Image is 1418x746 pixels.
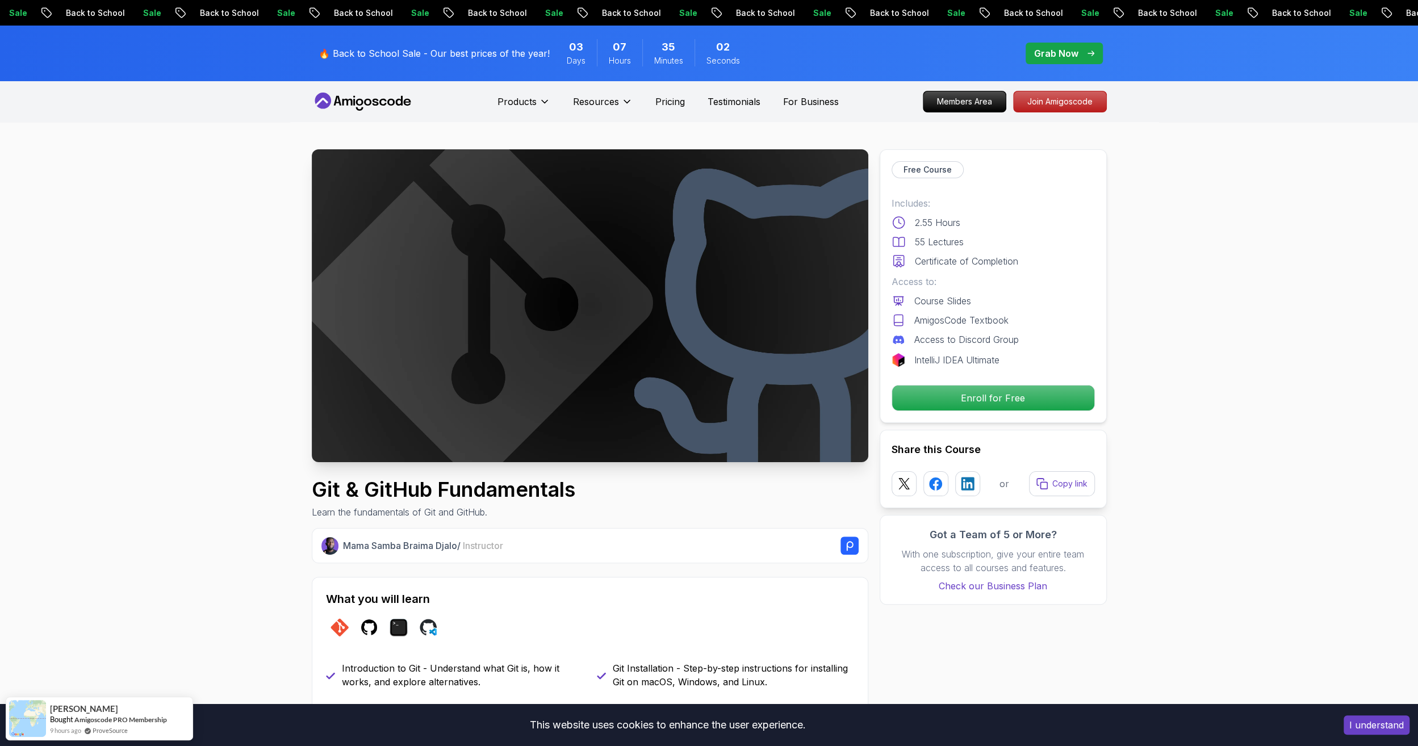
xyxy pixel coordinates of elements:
p: Grab Now [1034,47,1078,60]
p: Certificate of Completion [915,254,1018,268]
span: 2 Seconds [716,39,730,55]
p: Sale [1327,7,1363,19]
p: Back to School [580,7,657,19]
p: Products [497,95,537,108]
img: git-github-fundamentals_thumbnail [312,149,868,462]
span: Hours [609,55,631,66]
p: Resources [573,95,619,108]
p: Sale [925,7,961,19]
p: Sale [1193,7,1229,19]
span: Seconds [706,55,740,66]
p: Back to School [848,7,925,19]
p: Back to School [1250,7,1327,19]
p: 2.55 Hours [915,216,960,229]
p: Access to: [892,275,1095,288]
p: With one subscription, give your entire team access to all courses and features. [892,547,1095,575]
p: Join Amigoscode [1014,91,1106,112]
p: Course Slides [914,294,971,308]
p: 55 Lectures [915,235,964,249]
span: Instructor [463,540,503,551]
p: Back to School [312,7,389,19]
p: Enroll for Free [892,385,1094,410]
p: Mama Samba Braima Djalo / [343,539,503,552]
h2: Share this Course [892,442,1095,458]
p: Free Course [903,164,952,175]
p: Back to School [714,7,791,19]
h2: What you will learn [326,591,854,607]
p: Access to Discord Group [914,333,1019,346]
button: Resources [573,95,633,118]
a: Check our Business Plan [892,579,1095,593]
p: Sale [523,7,559,19]
h3: Got a Team of 5 or More? [892,527,1095,543]
p: 🔥 Back to School Sale - Our best prices of the year! [319,47,550,60]
img: terminal logo [390,618,408,636]
p: Sale [255,7,291,19]
span: [PERSON_NAME] [50,704,118,714]
a: Join Amigoscode [1013,91,1107,112]
button: Products [497,95,550,118]
img: codespaces logo [419,618,437,636]
div: This website uses cookies to enhance the user experience. [9,713,1327,737]
img: provesource social proof notification image [9,700,46,737]
p: Includes: [892,196,1095,210]
p: Copy link [1052,478,1087,489]
span: Days [567,55,585,66]
a: Amigoscode PRO Membership [74,715,167,724]
span: Minutes [654,55,683,66]
button: Copy link [1029,471,1095,496]
a: Members Area [923,91,1006,112]
a: ProveSource [93,726,128,735]
p: Sale [791,7,827,19]
p: or [999,477,1009,491]
p: Core Git Commands - Master essential commands like `git init`, `git add`, `git commit`, `git stat... [342,702,583,730]
a: Testimonials [708,95,760,108]
p: Back to School [446,7,523,19]
span: 7 Hours [613,39,626,55]
button: Accept cookies [1344,715,1409,735]
p: Sale [1059,7,1095,19]
img: git logo [331,618,349,636]
h1: Git & GitHub Fundamentals [312,478,575,501]
p: Back to School [178,7,255,19]
p: IntelliJ IDEA Ultimate [914,353,999,367]
img: github logo [360,618,378,636]
span: Bought [50,715,73,724]
a: For Business [783,95,839,108]
p: Your First Repository - Create and initialize Git repositories and manage configurations. [613,702,854,730]
p: Members Area [923,91,1006,112]
img: Nelson Djalo [321,537,339,555]
p: Sale [121,7,157,19]
p: Back to School [982,7,1059,19]
p: Sale [389,7,425,19]
p: Learn the fundamentals of Git and GitHub. [312,505,575,519]
span: 9 hours ago [50,726,81,735]
span: 3 Days [569,39,583,55]
p: Back to School [44,7,121,19]
p: Git Installation - Step-by-step instructions for installing Git on macOS, Windows, and Linux. [613,661,854,689]
img: jetbrains logo [892,353,905,367]
span: 35 Minutes [662,39,675,55]
p: AmigosCode Textbook [914,313,1009,327]
a: Pricing [655,95,685,108]
p: Sale [657,7,693,19]
p: Introduction to Git - Understand what Git is, how it works, and explore alternatives. [342,661,583,689]
p: Back to School [1116,7,1193,19]
button: Enroll for Free [892,385,1095,411]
